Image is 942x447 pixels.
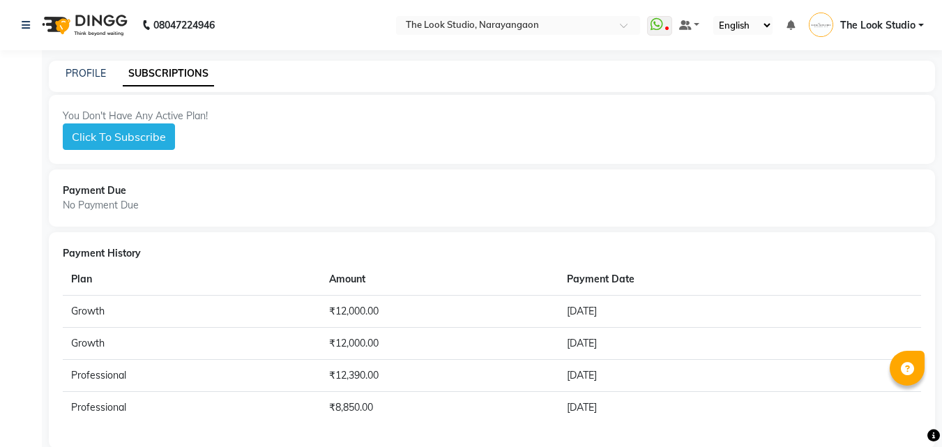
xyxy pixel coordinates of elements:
[321,392,559,424] td: ₹8,850.00
[559,392,861,424] td: [DATE]
[63,123,175,150] button: Click To Subscribe
[321,328,559,360] td: ₹12,000.00
[321,296,559,328] td: ₹12,000.00
[63,392,321,424] td: Professional
[883,391,928,433] iframe: chat widget
[63,264,321,296] th: Plan
[321,360,559,392] td: ₹12,390.00
[559,328,861,360] td: [DATE]
[559,296,861,328] td: [DATE]
[840,18,916,33] span: The Look Studio
[63,183,921,198] div: Payment Due
[36,6,131,45] img: logo
[559,264,861,296] th: Payment Date
[123,61,214,86] a: SUBSCRIPTIONS
[559,360,861,392] td: [DATE]
[809,13,833,37] img: The Look Studio
[63,198,921,213] div: No Payment Due
[153,6,215,45] b: 08047224946
[66,67,106,79] a: PROFILE
[63,328,321,360] td: Growth
[63,109,921,123] div: You Don't Have Any Active Plan!
[63,360,321,392] td: Professional
[63,296,321,328] td: Growth
[321,264,559,296] th: Amount
[63,246,921,261] div: Payment History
